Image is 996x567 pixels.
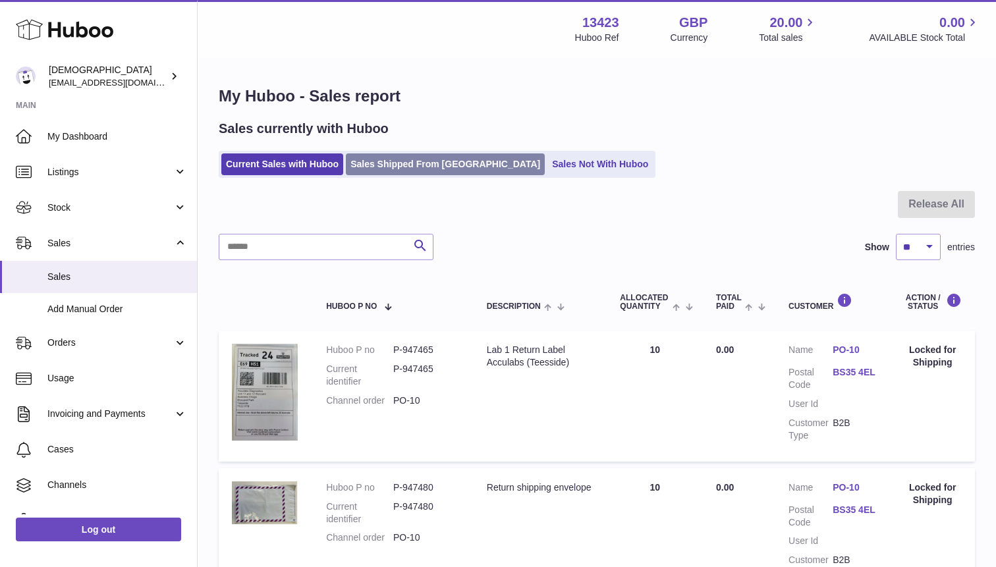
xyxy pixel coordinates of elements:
div: Currency [671,32,708,44]
a: BS35 4EL [833,504,877,516]
dt: Huboo P no [326,481,393,494]
a: Current Sales with Huboo [221,153,343,175]
div: Locked for Shipping [903,344,962,369]
span: Total sales [759,32,817,44]
div: Action / Status [903,293,962,311]
dt: Postal Code [788,366,833,391]
strong: GBP [679,14,707,32]
dd: P-947480 [393,500,460,526]
a: 20.00 Total sales [759,14,817,44]
dt: Huboo P no [326,344,393,356]
dd: P-947465 [393,363,460,388]
div: Locked for Shipping [903,481,962,506]
a: Sales Not With Huboo [547,153,653,175]
span: Huboo P no [326,302,377,311]
span: Total paid [716,294,742,311]
dd: PO-10 [393,531,460,544]
span: Description [487,302,541,311]
span: [EMAIL_ADDRESS][DOMAIN_NAME] [49,77,194,88]
a: BS35 4EL [833,366,877,379]
dt: User Id [788,535,833,547]
dt: Name [788,344,833,360]
div: Huboo Ref [575,32,619,44]
span: AVAILABLE Stock Total [869,32,980,44]
span: 0.00 [716,482,734,493]
td: 10 [607,331,703,461]
a: 0.00 AVAILABLE Stock Total [869,14,980,44]
span: Add Manual Order [47,303,187,315]
dt: Current identifier [326,500,393,526]
dt: Current identifier [326,363,393,388]
span: Orders [47,337,173,349]
a: PO-10 [833,481,877,494]
dd: P-947480 [393,481,460,494]
span: 0.00 [716,344,734,355]
dd: P-947465 [393,344,460,356]
div: Customer [788,293,877,311]
dt: Customer Type [788,417,833,442]
img: olgazyuz@outlook.com [16,67,36,86]
a: PO-10 [833,344,877,356]
a: Sales Shipped From [GEOGRAPHIC_DATA] [346,153,545,175]
span: ALLOCATED Quantity [620,294,669,311]
span: 20.00 [769,14,802,32]
img: 1707603414.png [232,481,298,525]
span: Usage [47,372,187,385]
span: Listings [47,166,173,178]
label: Show [865,241,889,254]
dd: PO-10 [393,394,460,407]
span: entries [947,241,975,254]
dt: Name [788,481,833,497]
h2: Sales currently with Huboo [219,120,389,138]
span: Channels [47,479,187,491]
img: 1707561912.png [232,344,298,440]
span: Stock [47,202,173,214]
div: Return shipping envelope [487,481,594,494]
dt: Postal Code [788,504,833,529]
span: 0.00 [939,14,965,32]
a: Log out [16,518,181,541]
dt: Channel order [326,394,393,407]
span: Sales [47,271,187,283]
h1: My Huboo - Sales report [219,86,975,107]
span: My Dashboard [47,130,187,143]
span: Sales [47,237,173,250]
div: [DEMOGRAPHIC_DATA] [49,64,167,89]
dd: B2B [833,417,877,442]
div: Lab 1 Return Label Acculabs (Teesside) [487,344,594,369]
span: Invoicing and Payments [47,408,173,420]
dt: Channel order [326,531,393,544]
dt: User Id [788,398,833,410]
strong: 13423 [582,14,619,32]
span: Cases [47,443,187,456]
